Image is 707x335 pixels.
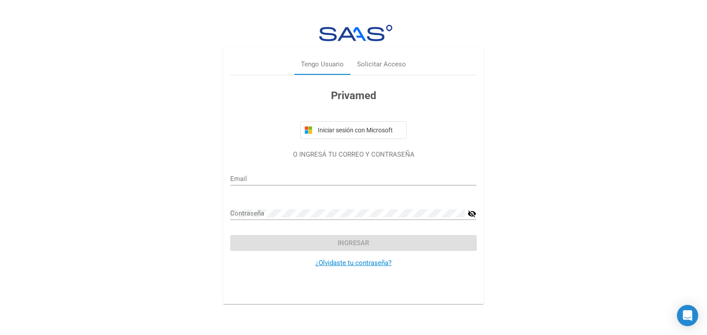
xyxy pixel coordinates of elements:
[468,208,476,219] mat-icon: visibility_off
[338,239,369,247] span: Ingresar
[230,88,476,104] h3: Privamed
[316,127,403,134] span: Iniciar sesión con Microsoft
[230,235,476,251] button: Ingresar
[300,121,407,139] button: Iniciar sesión con Microsoft
[677,305,698,326] div: Open Intercom Messenger
[357,59,406,69] div: Solicitar Acceso
[301,59,344,69] div: Tengo Usuario
[230,150,476,160] p: O INGRESÁ TU CORREO Y CONTRASEÑA
[315,259,392,267] a: ¿Olvidaste tu contraseña?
